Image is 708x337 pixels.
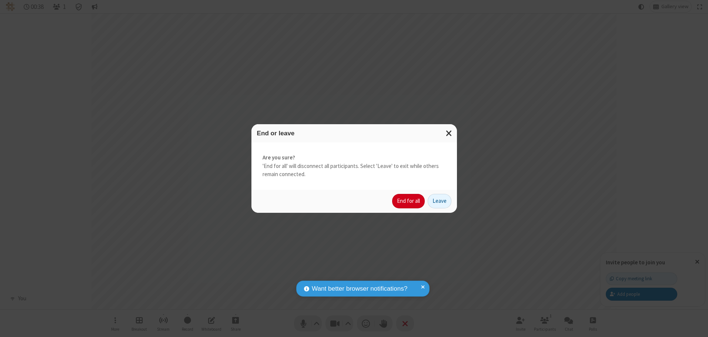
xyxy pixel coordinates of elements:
div: 'End for all' will disconnect all participants. Select 'Leave' to exit while others remain connec... [251,142,457,190]
button: End for all [392,194,425,209]
button: Leave [428,194,451,209]
strong: Are you sure? [263,153,446,162]
span: Want better browser notifications? [312,284,407,294]
button: Close modal [441,124,457,142]
h3: End or leave [257,130,451,137]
